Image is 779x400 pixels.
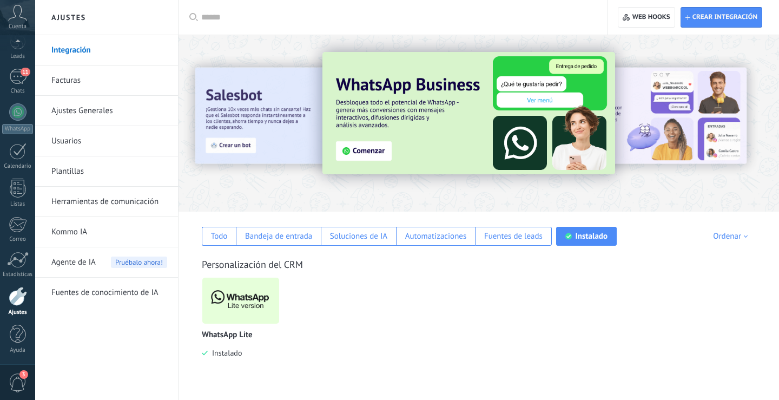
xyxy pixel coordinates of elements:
div: Correo [2,236,34,243]
span: Crear integración [692,13,757,22]
img: Slide 1 [516,68,747,164]
div: Bandeja de entrada [245,231,312,241]
a: Facturas [51,65,167,96]
a: Kommo IA [51,217,167,247]
a: Integración [51,35,167,65]
a: Usuarios [51,126,167,156]
span: Instalado [208,348,242,358]
li: Integración [35,35,178,65]
div: Soluciones de IA [330,231,387,241]
p: WhatsApp Lite [202,331,253,340]
span: Web hooks [632,13,670,22]
li: Usuarios [35,126,178,156]
div: WhatsApp [2,124,33,134]
img: logo_main.png [202,274,279,327]
span: 11 [21,68,30,76]
a: Plantillas [51,156,167,187]
img: Slide 3 [322,52,615,174]
button: Crear integración [681,7,762,28]
li: Facturas [35,65,178,96]
div: Chats [2,88,34,95]
li: Plantillas [35,156,178,187]
span: Cuenta [9,23,27,30]
span: Pruébalo ahora! [111,257,167,268]
div: WhatsApp Lite [202,277,288,374]
a: Personalización del CRM [202,258,303,271]
a: Agente de IAPruébalo ahora! [51,247,167,278]
div: Leads [2,53,34,60]
li: Fuentes de conocimiento de IA [35,278,178,307]
div: Estadísticas [2,271,34,278]
li: Kommo IA [35,217,178,247]
div: Automatizaciones [405,231,467,241]
span: Agente de IA [51,247,96,278]
div: Ajustes [2,309,34,316]
span: 3 [19,370,28,379]
div: Instalado [576,231,608,241]
a: Herramientas de comunicación [51,187,167,217]
div: Todo [211,231,228,241]
a: Ajustes Generales [51,96,167,126]
div: Ordenar [713,231,751,241]
li: Herramientas de comunicación [35,187,178,217]
div: Calendario [2,163,34,170]
li: Agente de IA [35,247,178,278]
a: Fuentes de conocimiento de IA [51,278,167,308]
button: Web hooks [618,7,675,28]
img: Slide 2 [195,68,426,164]
div: Listas [2,201,34,208]
div: Fuentes de leads [484,231,543,241]
div: Ayuda [2,347,34,354]
li: Ajustes Generales [35,96,178,126]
